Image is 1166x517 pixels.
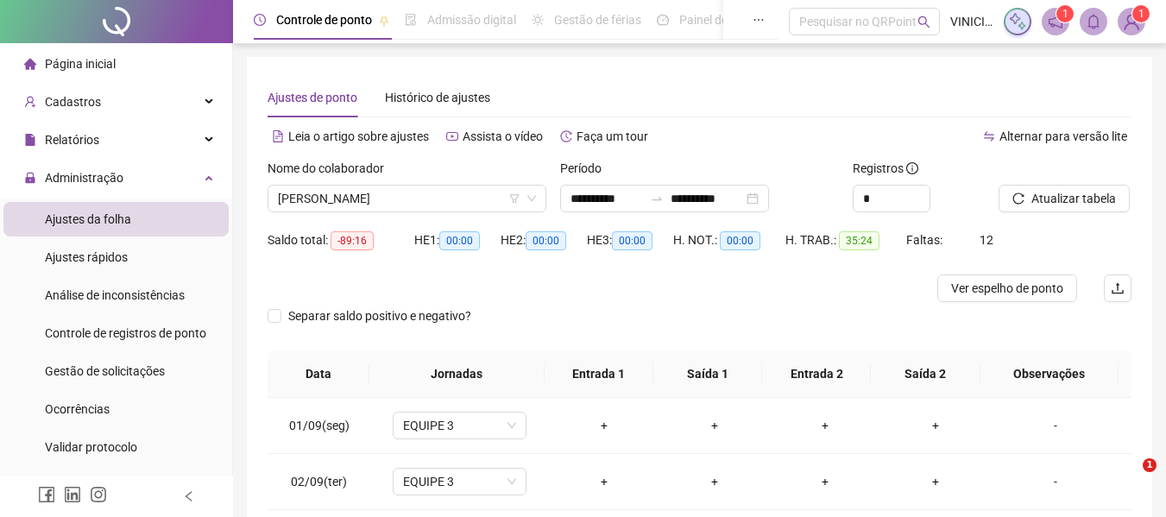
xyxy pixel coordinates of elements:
[937,274,1077,302] button: Ver espelho de ponto
[45,133,99,147] span: Relatórios
[463,129,543,143] span: Assista o vídeo
[999,185,1130,212] button: Atualizar tabela
[994,364,1105,383] span: Observações
[403,413,516,438] span: EQUIPE 3
[1111,281,1125,295] span: upload
[1138,8,1144,20] span: 1
[720,231,760,250] span: 00:00
[1005,472,1106,491] div: -
[560,159,613,178] label: Período
[268,91,357,104] span: Ajustes de ponto
[24,172,36,184] span: lock
[268,159,395,178] label: Nome do colaborador
[679,13,747,27] span: Painel do DP
[906,233,945,247] span: Faltas:
[532,14,544,26] span: sun
[446,130,458,142] span: youtube
[950,12,993,31] span: VINICIUS
[917,16,930,28] span: search
[254,14,266,26] span: clock-circle
[526,193,537,204] span: down
[587,230,673,250] div: HE 3:
[501,230,587,250] div: HE 2:
[45,57,116,71] span: Página inicial
[871,350,980,398] th: Saída 2
[291,475,347,489] span: 02/09(ter)
[1143,458,1157,472] span: 1
[673,472,756,491] div: +
[90,486,107,503] span: instagram
[405,14,417,26] span: file-done
[272,130,284,142] span: file-text
[753,14,765,26] span: ellipsis
[268,350,369,398] th: Data
[427,13,516,27] span: Admissão digital
[331,231,374,250] span: -89:16
[612,231,652,250] span: 00:00
[839,231,879,250] span: 35:24
[1132,5,1150,22] sup: Atualize o seu contato no menu Meus Dados
[414,230,501,250] div: HE 1:
[385,91,490,104] span: Histórico de ajustes
[653,350,762,398] th: Saída 1
[45,212,131,226] span: Ajustes da folha
[45,250,128,264] span: Ajustes rápidos
[554,13,641,27] span: Gestão de férias
[509,193,520,204] span: filter
[1119,9,1144,35] img: 59819
[24,58,36,70] span: home
[762,350,871,398] th: Entrada 2
[526,231,566,250] span: 00:00
[403,469,516,495] span: EQUIPE 3
[369,350,545,398] th: Jornadas
[183,490,195,502] span: left
[673,416,756,435] div: +
[45,171,123,185] span: Administração
[439,231,480,250] span: 00:00
[38,486,55,503] span: facebook
[894,416,977,435] div: +
[657,14,669,26] span: dashboard
[1062,8,1068,20] span: 1
[650,192,664,205] span: swap-right
[1008,12,1027,31] img: sparkle-icon.fc2bf0ac1784a2077858766a79e2daf3.svg
[1107,458,1149,500] iframe: Intercom live chat
[1012,192,1024,205] span: reload
[983,130,995,142] span: swap
[545,350,653,398] th: Entrada 1
[1005,416,1106,435] div: -
[1048,14,1063,29] span: notification
[673,230,785,250] div: H. NOT.:
[24,96,36,108] span: user-add
[784,416,867,435] div: +
[650,192,664,205] span: to
[951,279,1063,298] span: Ver espelho de ponto
[278,186,536,211] span: ELIVELTON SANTOS SILVA
[785,230,906,250] div: H. TRAB.:
[281,306,478,325] span: Separar saldo positivo e negativo?
[563,416,646,435] div: +
[906,162,918,174] span: info-circle
[1086,14,1101,29] span: bell
[288,129,429,143] span: Leia o artigo sobre ajustes
[45,364,165,378] span: Gestão de solicitações
[45,95,101,109] span: Cadastros
[289,419,350,432] span: 01/09(seg)
[853,159,918,178] span: Registros
[784,472,867,491] div: +
[1056,5,1074,22] sup: 1
[894,472,977,491] div: +
[560,130,572,142] span: history
[268,230,414,250] div: Saldo total:
[45,288,185,302] span: Análise de inconsistências
[980,350,1119,398] th: Observações
[45,402,110,416] span: Ocorrências
[999,129,1127,143] span: Alternar para versão lite
[563,472,646,491] div: +
[379,16,389,26] span: pushpin
[45,326,206,340] span: Controle de registros de ponto
[276,13,372,27] span: Controle de ponto
[1031,189,1116,208] span: Atualizar tabela
[24,134,36,146] span: file
[980,233,993,247] span: 12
